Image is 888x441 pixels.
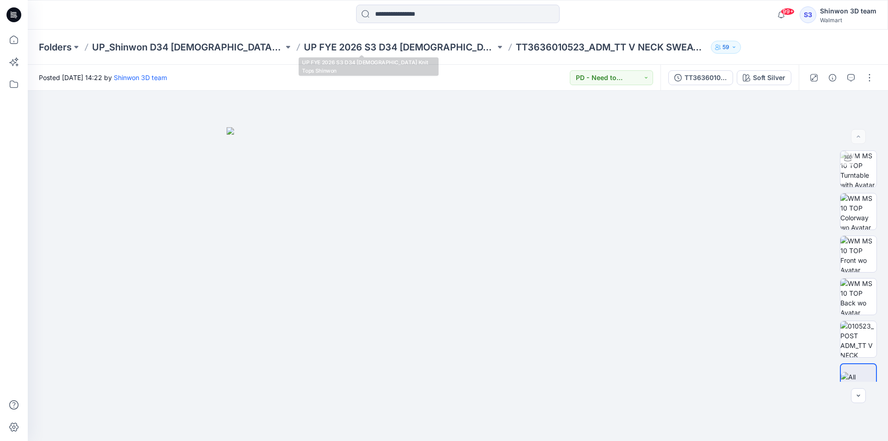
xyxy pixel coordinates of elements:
div: Soft Silver [753,73,785,83]
img: WM MS 10 TOP Turntable with Avatar [840,151,876,187]
button: Soft Silver [737,70,791,85]
div: S3 [800,6,816,23]
a: UP FYE 2026 S3 D34 [DEMOGRAPHIC_DATA] Knit Tops Shinwon [304,41,495,54]
button: TT3636010523_ADM_TT V NECK SWEATSHIRT [668,70,733,85]
button: 59 [711,41,741,54]
img: WM MS 10 TOP Front wo Avatar [840,236,876,272]
div: Walmart [820,17,876,24]
div: Shinwon 3D team [820,6,876,17]
img: WM MS 10 TOP Colorway wo Avatar [840,193,876,230]
img: All colorways [841,372,876,391]
a: Shinwon 3D team [114,74,167,81]
span: Posted [DATE] 14:22 by [39,73,167,82]
a: UP_Shinwon D34 [DEMOGRAPHIC_DATA] Knit Tops [92,41,284,54]
button: Details [825,70,840,85]
div: TT3636010523_ADM_TT V NECK SWEATSHIRT [684,73,727,83]
p: TT3636010523_ADM_TT V NECK SWEATSHIRT [516,41,707,54]
p: 59 [722,42,729,52]
a: Folders [39,41,72,54]
img: WM MS 10 TOP Back wo Avatar [840,279,876,315]
img: 010523_POST ADM_TT V NECK SWEATSHIRT (1217) [840,321,876,357]
span: 99+ [781,8,795,15]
